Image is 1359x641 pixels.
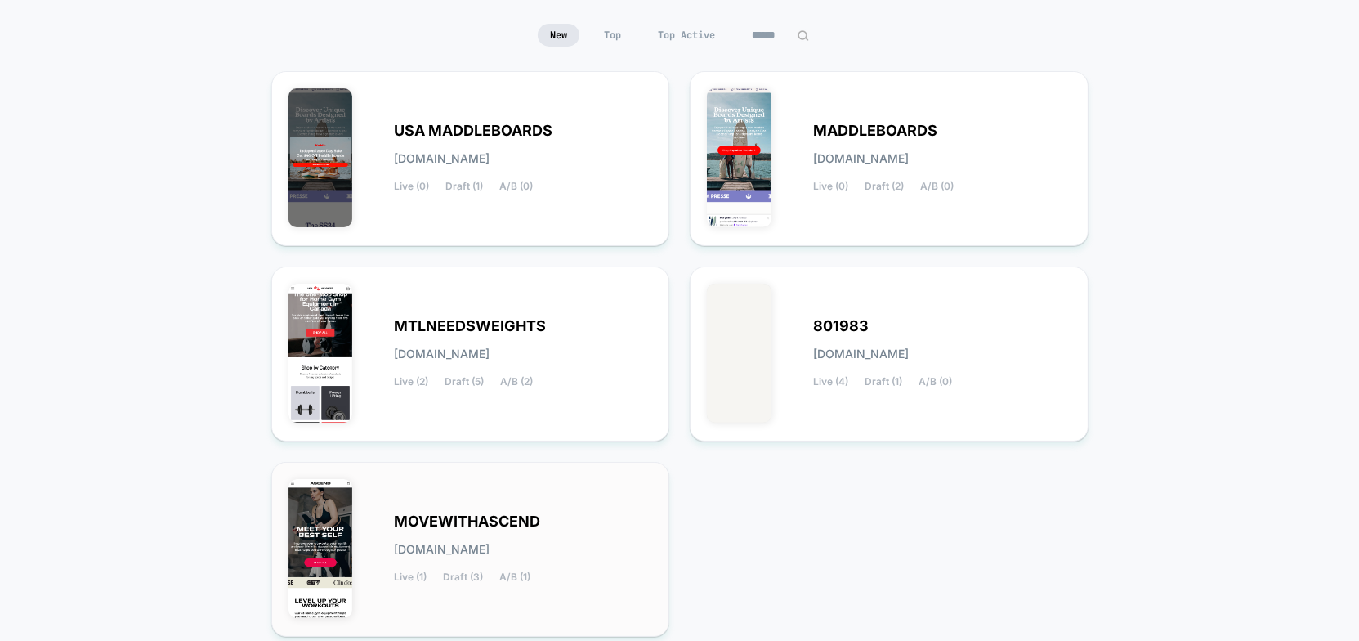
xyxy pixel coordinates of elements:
[445,376,485,388] span: Draft (5)
[538,24,579,47] span: New
[797,29,809,42] img: edit
[395,376,429,388] span: Live (2)
[288,479,353,618] img: MOVEWITHASCEND
[707,284,771,423] img: 801983
[646,24,727,47] span: Top Active
[395,153,490,164] span: [DOMAIN_NAME]
[395,516,541,527] span: MOVEWITHASCEND
[813,125,937,137] span: MADDLEBOARDS
[446,181,484,192] span: Draft (1)
[813,181,848,192] span: Live (0)
[288,88,353,227] img: USA_MADDLEBOARDS
[813,153,909,164] span: [DOMAIN_NAME]
[395,181,430,192] span: Live (0)
[444,572,484,583] span: Draft (3)
[288,284,353,423] img: MTLNEEDSWEIGHTS
[813,376,848,388] span: Live (4)
[395,320,547,332] span: MTLNEEDSWEIGHTS
[500,181,534,192] span: A/B (0)
[592,24,633,47] span: Top
[920,181,954,192] span: A/B (0)
[813,348,909,360] span: [DOMAIN_NAME]
[865,181,904,192] span: Draft (2)
[919,376,952,388] span: A/B (0)
[395,572,427,583] span: Live (1)
[813,320,869,332] span: 801983
[395,544,490,555] span: [DOMAIN_NAME]
[500,572,531,583] span: A/B (1)
[501,376,534,388] span: A/B (2)
[707,88,771,227] img: MADDLEBOARDS
[395,125,553,137] span: USA MADDLEBOARDS
[395,348,490,360] span: [DOMAIN_NAME]
[865,376,902,388] span: Draft (1)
